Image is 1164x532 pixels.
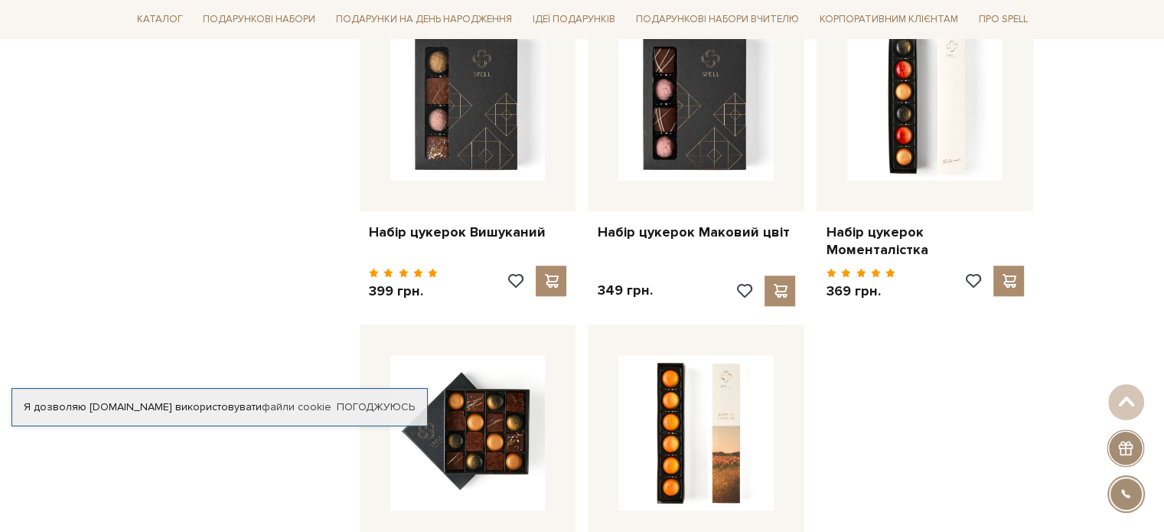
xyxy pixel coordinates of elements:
[197,8,321,31] a: Подарункові набори
[597,224,795,241] a: Набір цукерок Маковий цвіт
[630,6,805,32] a: Подарункові набори Вчителю
[597,282,652,299] p: 349 грн.
[826,224,1024,259] a: Набір цукерок Моменталістка
[369,224,567,241] a: Набір цукерок Вишуканий
[262,400,331,413] a: файли cookie
[12,400,427,414] div: Я дозволяю [DOMAIN_NAME] використовувати
[369,282,439,300] p: 399 грн.
[813,8,964,31] a: Корпоративним клієнтам
[527,8,621,31] a: Ідеї подарунків
[826,282,895,300] p: 369 грн.
[972,8,1033,31] a: Про Spell
[330,8,518,31] a: Подарунки на День народження
[131,8,189,31] a: Каталог
[337,400,415,414] a: Погоджуюсь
